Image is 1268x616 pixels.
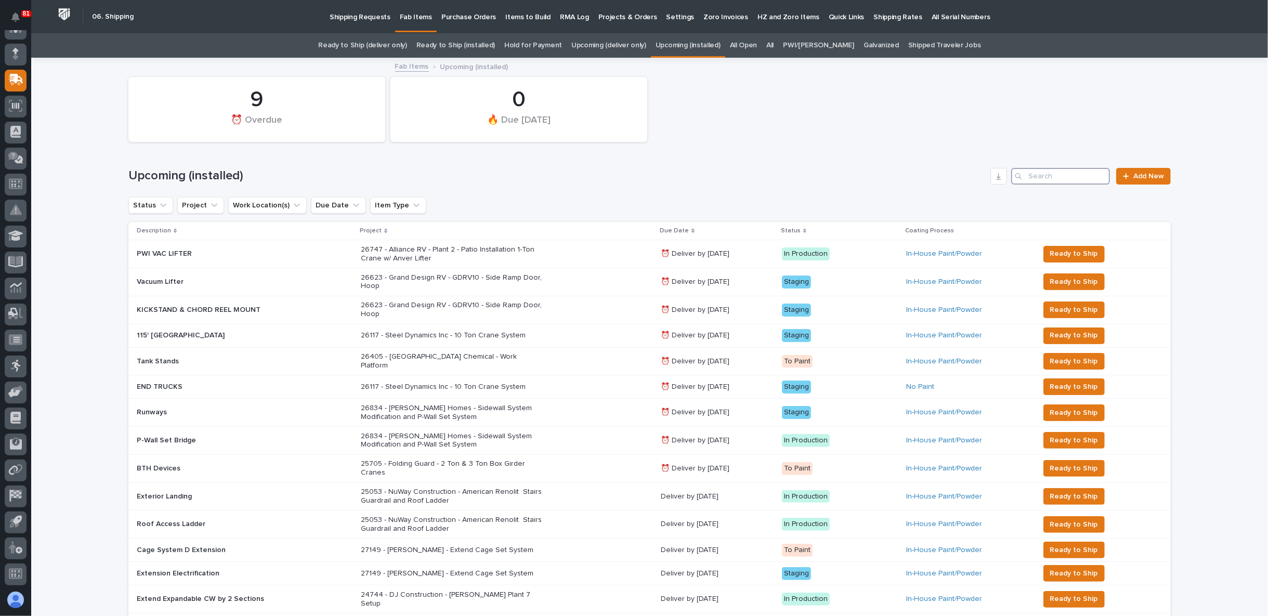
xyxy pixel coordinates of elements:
[128,324,1171,347] tr: 115' [GEOGRAPHIC_DATA]115' [GEOGRAPHIC_DATA] 26117 - Steel Dynamics Inc - 10 Ton Crane System⏰ De...
[361,352,543,370] p: 26405 - [GEOGRAPHIC_DATA] Chemical - Work Platform
[1043,542,1105,558] button: Ready to Ship
[361,301,543,319] p: 26623 - Grand Design RV - GDRV10 - Side Ramp Door, Hoop
[906,492,982,501] a: In-House Paint/Powder
[361,546,543,555] p: 27149 - [PERSON_NAME] - Extend Cage Set System
[361,516,543,533] p: 25053 - NuWay Construction - American Renolit Stairs Guardrail and Roof Ladder
[1050,544,1098,556] span: Ready to Ship
[782,434,830,447] div: In Production
[137,490,194,501] p: Exterior Landing
[146,87,368,113] div: 9
[137,544,228,555] p: Cage System D Extension
[1043,460,1105,477] button: Ready to Ship
[906,357,982,366] a: In-House Paint/Powder
[311,197,366,214] button: Due Date
[782,462,813,475] div: To Paint
[137,225,171,237] p: Description
[128,510,1171,539] tr: Roof Access LadderRoof Access Ladder 25053 - NuWay Construction - American Renolit Stairs Guardra...
[137,304,263,314] p: KICKSTAND & CHORD REEL MOUNT
[1116,168,1171,185] a: Add New
[1050,407,1098,419] span: Ready to Ship
[661,569,774,578] p: Deliver by [DATE]
[128,240,1171,268] tr: PWI VAC LIFTERPWI VAC LIFTER 26747 - Alliance RV - Plant 2 - Patio Installation 1-Ton Crane w/ An...
[906,331,982,340] a: In-House Paint/Powder
[361,488,543,505] p: 25053 - NuWay Construction - American Renolit Stairs Guardrail and Roof Ladder
[1050,567,1098,580] span: Ready to Ship
[1050,247,1098,260] span: Ready to Ship
[782,490,830,503] div: In Production
[783,33,854,58] a: PWI/[PERSON_NAME]
[137,462,182,473] p: BTH Devices
[504,33,562,58] a: Hold for Payment
[128,347,1171,375] tr: Tank StandsTank Stands 26405 - [GEOGRAPHIC_DATA] Chemical - Work Platform⏰ Deliver by [DATE]To Pa...
[782,276,811,289] div: Staging
[137,247,194,258] p: PWI VAC LIFTER
[1043,488,1105,505] button: Ready to Ship
[13,12,27,29] div: Notifications81
[1050,381,1098,393] span: Ready to Ship
[137,355,181,366] p: Tank Stands
[128,375,1171,399] tr: END TRUCKSEND TRUCKS 26117 - Steel Dynamics Inc - 10 Ton Crane System⏰ Deliver by [DATE]StagingNo...
[318,33,407,58] a: Ready to Ship (deliver only)
[1043,404,1105,421] button: Ready to Ship
[730,33,757,58] a: All Open
[361,591,543,608] p: 24744 - DJ Construction - [PERSON_NAME] Plant 7 Setup
[361,245,543,263] p: 26747 - Alliance RV - Plant 2 - Patio Installation 1-Ton Crane w/ Anver Lifter
[1133,173,1164,180] span: Add New
[905,225,954,237] p: Coating Process
[361,569,543,578] p: 27149 - [PERSON_NAME] - Extend Cage Set System
[906,464,982,473] a: In-House Paint/Powder
[661,546,774,555] p: Deliver by [DATE]
[1050,329,1098,342] span: Ready to Ship
[137,567,221,578] p: Extension Electrification
[1050,593,1098,605] span: Ready to Ship
[906,595,982,604] a: In-House Paint/Powder
[137,434,198,445] p: P-Wall Set Bridge
[228,197,307,214] button: Work Location(s)
[128,454,1171,482] tr: BTH DevicesBTH Devices 25705 - Folding Guard - 2 Ton & 3 Ton Box Girder Cranes⏰ Deliver by [DATE]...
[656,33,721,58] a: Upcoming (installed)
[1050,434,1098,447] span: Ready to Ship
[128,268,1171,296] tr: Vacuum LifterVacuum Lifter 26623 - Grand Design RV - GDRV10 - Side Ramp Door, Hoop⏰ Deliver by [D...
[782,329,811,342] div: Staging
[661,306,774,314] p: ⏰ Deliver by [DATE]
[128,482,1171,510] tr: Exterior LandingExterior Landing 25053 - NuWay Construction - American Renolit Stairs Guardrail a...
[781,225,801,237] p: Status
[906,408,982,417] a: In-House Paint/Powder
[1050,304,1098,316] span: Ready to Ship
[906,569,982,578] a: In-House Paint/Powder
[906,306,982,314] a: In-House Paint/Powder
[137,276,186,286] p: Vacuum Lifter
[1011,168,1110,185] input: Search
[782,567,811,580] div: Staging
[661,408,774,417] p: ⏰ Deliver by [DATE]
[1050,490,1098,503] span: Ready to Ship
[128,296,1171,324] tr: KICKSTAND & CHORD REEL MOUNTKICKSTAND & CHORD REEL MOUNT 26623 - Grand Design RV - GDRV10 - Side ...
[661,464,774,473] p: ⏰ Deliver by [DATE]
[408,87,630,113] div: 0
[782,593,830,606] div: In Production
[661,595,774,604] p: Deliver by [DATE]
[5,6,27,28] button: Notifications
[1043,432,1105,449] button: Ready to Ship
[370,197,426,214] button: Item Type
[660,225,689,237] p: Due Date
[661,436,774,445] p: ⏰ Deliver by [DATE]
[1043,516,1105,533] button: Ready to Ship
[908,33,981,58] a: Shipped Traveler Jobs
[360,225,382,237] p: Project
[864,33,899,58] a: Galvanized
[5,589,27,611] button: users-avatar
[571,33,646,58] a: Upcoming (deliver only)
[782,247,830,260] div: In Production
[408,114,630,136] div: 🔥 Due [DATE]
[782,381,811,394] div: Staging
[137,329,227,340] p: 115' [GEOGRAPHIC_DATA]
[137,518,207,529] p: Roof Access Ladder
[1043,591,1105,608] button: Ready to Ship
[906,250,982,258] a: In-House Paint/Powder
[361,331,543,340] p: 26117 - Steel Dynamics Inc - 10 Ton Crane System
[782,518,830,531] div: In Production
[361,432,543,450] p: 26834 - [PERSON_NAME] Homes - Sidewall System Modification and P-Wall Set System
[1050,462,1098,475] span: Ready to Ship
[661,331,774,340] p: ⏰ Deliver by [DATE]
